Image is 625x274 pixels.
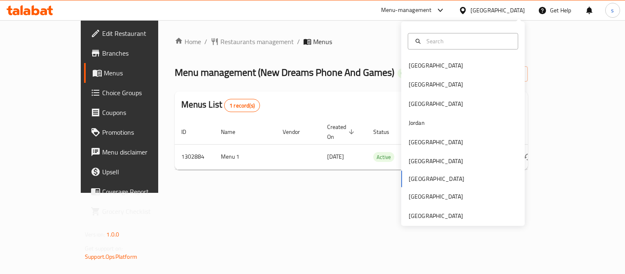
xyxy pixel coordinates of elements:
[84,142,185,162] a: Menu disclaimer
[84,103,185,122] a: Coupons
[373,127,400,137] span: Status
[381,5,432,15] div: Menu-management
[102,88,178,98] span: Choice Groups
[85,243,123,254] span: Get support on:
[102,187,178,197] span: Coverage Report
[85,229,105,240] span: Version:
[221,127,246,137] span: Name
[102,167,178,177] span: Upsell
[84,201,185,221] a: Grocery Checklist
[471,6,525,15] div: [GEOGRAPHIC_DATA]
[214,144,276,169] td: Menu 1
[423,37,513,46] input: Search
[409,99,463,108] div: [GEOGRAPHIC_DATA]
[327,122,357,142] span: Created On
[84,43,185,63] a: Branches
[297,37,300,47] li: /
[175,37,528,47] nav: breadcrumb
[409,192,463,201] div: [GEOGRAPHIC_DATA]
[211,37,294,47] a: Restaurants management
[224,99,260,112] div: Total records count
[220,37,294,47] span: Restaurants management
[409,157,463,166] div: [GEOGRAPHIC_DATA]
[409,80,463,89] div: [GEOGRAPHIC_DATA]
[225,102,260,110] span: 1 record(s)
[283,127,311,137] span: Vendor
[409,211,463,220] div: [GEOGRAPHIC_DATA]
[398,68,417,78] div: Open
[409,118,425,127] div: Jordan
[313,37,332,47] span: Menus
[611,6,614,15] span: s
[327,151,344,162] span: [DATE]
[85,251,137,262] a: Support.OpsPlatform
[84,23,185,43] a: Edit Restaurant
[175,37,201,47] a: Home
[175,144,214,169] td: 1302884
[84,83,185,103] a: Choice Groups
[175,119,584,170] table: enhanced table
[409,138,463,147] div: [GEOGRAPHIC_DATA]
[181,127,197,137] span: ID
[102,48,178,58] span: Branches
[106,229,119,240] span: 1.0.0
[204,37,207,47] li: /
[102,108,178,117] span: Coupons
[398,70,417,77] span: Open
[84,182,185,201] a: Coverage Report
[102,147,178,157] span: Menu disclaimer
[181,98,260,112] h2: Menus List
[84,63,185,83] a: Menus
[409,61,463,70] div: [GEOGRAPHIC_DATA]
[104,68,178,78] span: Menus
[84,122,185,142] a: Promotions
[175,63,394,82] span: Menu management ( New Dreams Phone And Games )
[102,206,178,216] span: Grocery Checklist
[84,162,185,182] a: Upsell
[102,127,178,137] span: Promotions
[373,152,394,162] span: Active
[102,28,178,38] span: Edit Restaurant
